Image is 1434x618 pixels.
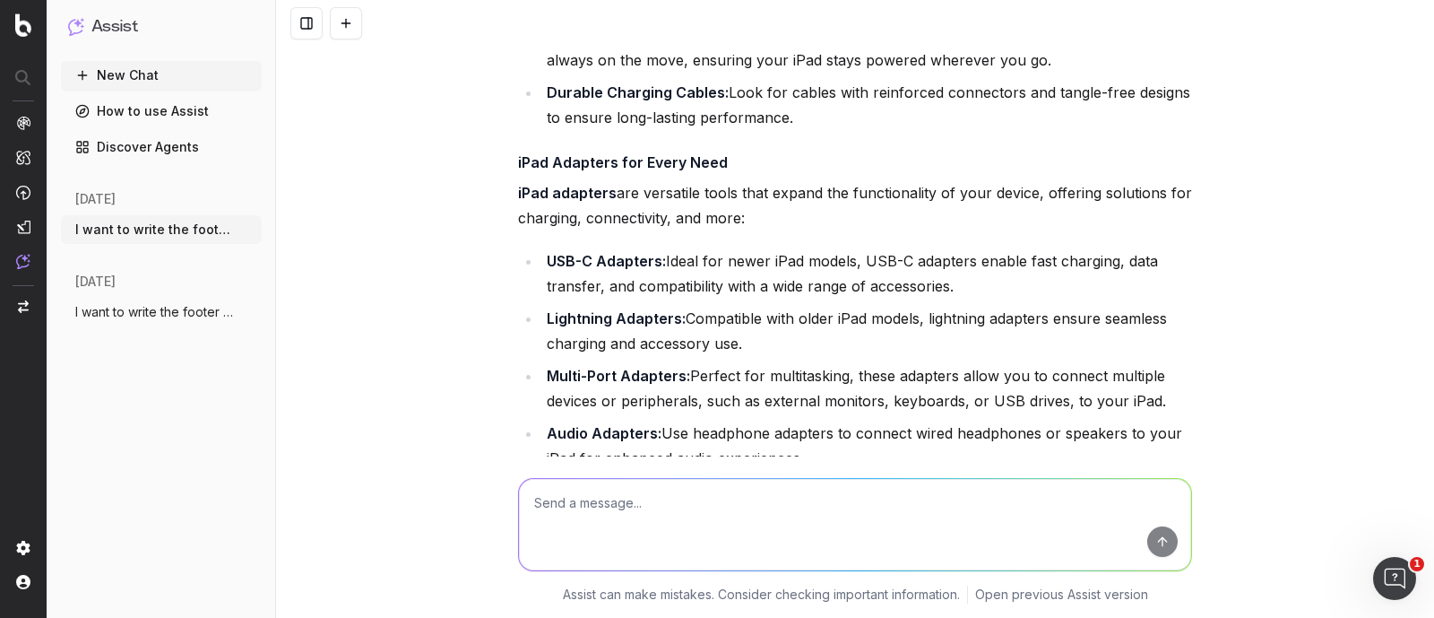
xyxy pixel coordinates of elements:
[75,273,116,291] span: [DATE]
[518,180,1192,231] p: are versatile tools that expand the functionality of your device, offering solutions for charging...
[61,215,262,244] button: I want to write the footer text. The foo
[547,309,686,327] strong: Lightning Adapters:
[16,254,30,269] img: Assist
[16,116,30,130] img: Analytics
[68,14,255,39] button: Assist
[541,80,1192,130] li: Look for cables with reinforced connectors and tangle-free designs to ensure long-lasting perform...
[61,97,262,126] a: How to use Assist
[547,252,666,270] strong: USB-C Adapters:
[75,303,233,321] span: I want to write the footer text. The foo
[547,367,690,385] strong: Multi-Port Adapters:
[518,152,1192,173] h4: iPad Adapters for Every Need
[1373,557,1416,600] iframe: Intercom live chat
[91,14,138,39] h1: Assist
[61,298,262,326] button: I want to write the footer text. The foo
[541,306,1192,356] li: Compatible with older iPad models, lightning adapters ensure seamless charging and accessory use.
[75,190,116,208] span: [DATE]
[16,575,30,589] img: My account
[975,586,1148,604] a: Open previous Assist version
[541,248,1192,299] li: Ideal for newer iPad models, USB-C adapters enable fast charging, data transfer, and compatibilit...
[563,586,960,604] p: Assist can make mistakes. Consider checking important information.
[547,83,729,101] strong: Durable Charging Cables:
[541,421,1192,471] li: Use headphone adapters to connect wired headphones or speakers to your iPad for enhanced audio ex...
[541,22,1192,73] li: Portable chargers are perfect for those who are always on the move, ensuring your iPad stays powe...
[61,61,262,90] button: New Chat
[541,363,1192,413] li: Perfect for multitasking, these adapters allow you to connect multiple devices or peripherals, su...
[75,221,233,239] span: I want to write the footer text. The foo
[547,424,661,442] strong: Audio Adapters:
[518,184,617,202] strong: iPad adapters
[16,150,30,165] img: Intelligence
[16,185,30,200] img: Activation
[18,300,29,313] img: Switch project
[68,18,84,35] img: Assist
[1410,557,1424,571] span: 1
[15,13,31,37] img: Botify logo
[61,133,262,161] a: Discover Agents
[16,220,30,234] img: Studio
[16,541,30,555] img: Setting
